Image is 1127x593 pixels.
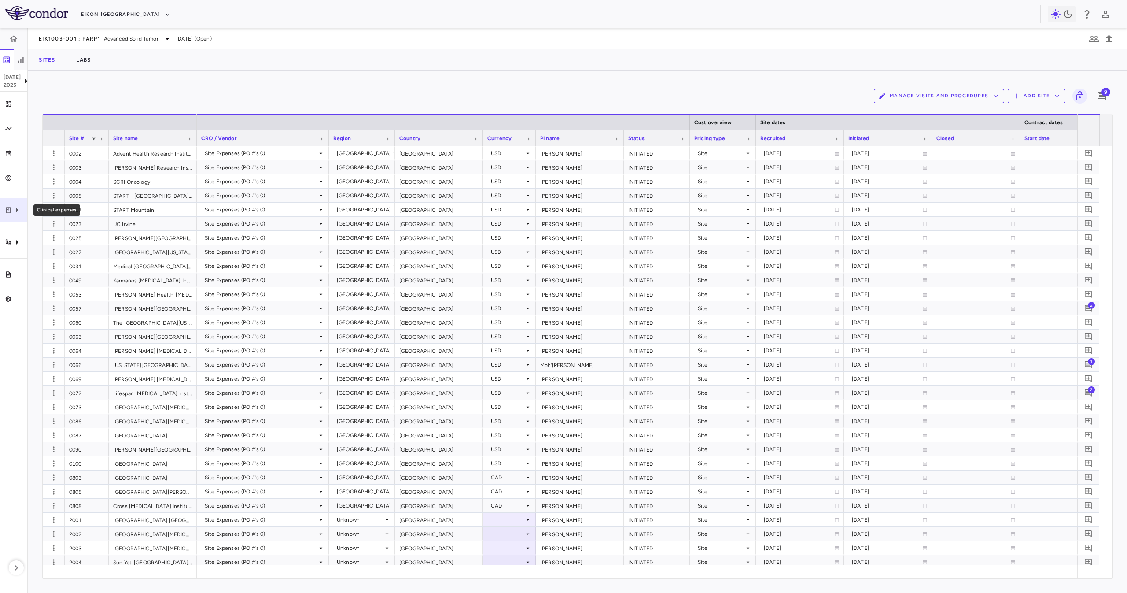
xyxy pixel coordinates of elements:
[764,146,834,160] div: [DATE]
[395,386,483,400] div: [GEOGRAPHIC_DATA]
[540,135,560,141] span: PI name
[109,245,197,259] div: [GEOGRAPHIC_DATA][US_STATE] (UCSF)
[624,344,690,357] div: INITIATED
[536,259,624,273] div: [PERSON_NAME]
[1083,274,1094,286] button: Add comment
[1101,88,1110,96] span: 9
[536,315,624,329] div: [PERSON_NAME]
[65,259,109,273] div: 0031
[205,245,317,259] div: Site Expenses (PO #'s 0)
[109,471,197,484] div: [GEOGRAPHIC_DATA]
[1083,500,1094,511] button: Add comment
[764,259,834,273] div: [DATE]
[109,442,197,456] div: [PERSON_NAME][GEOGRAPHIC_DATA][MEDICAL_DATA], [GEOGRAPHIC_DATA]
[395,541,483,555] div: [GEOGRAPHIC_DATA]
[536,400,624,414] div: [PERSON_NAME]
[65,301,109,315] div: 0057
[1083,288,1094,300] button: Add comment
[65,456,109,470] div: 0100
[624,203,690,216] div: INITIATED
[205,259,317,273] div: Site Expenses (PO #'s 0)
[337,174,391,189] div: [GEOGRAPHIC_DATA]
[109,231,197,245] div: [PERSON_NAME][GEOGRAPHIC_DATA][MEDICAL_DATA] at [GEOGRAPHIC_DATA]
[764,189,834,203] div: [DATE]
[624,386,690,400] div: INITIATED
[491,273,524,287] div: USD
[109,541,197,555] div: [GEOGRAPHIC_DATA][MEDICAL_DATA]
[33,204,80,216] div: Clinical expenses
[395,555,483,569] div: [GEOGRAPHIC_DATA]
[395,499,483,512] div: [GEOGRAPHIC_DATA]
[1084,445,1093,453] svg: Add comment
[205,160,317,174] div: Site Expenses (PO #'s 0)
[1084,515,1093,524] svg: Add comment
[205,203,317,217] div: Site Expenses (PO #'s 0)
[694,135,725,141] span: Pricing type
[65,527,109,541] div: 2002
[65,471,109,484] div: 0803
[395,513,483,526] div: [GEOGRAPHIC_DATA]
[491,146,524,160] div: USD
[624,456,690,470] div: INITIATED
[176,35,212,43] span: [DATE] (Open)
[109,330,197,343] div: [PERSON_NAME][GEOGRAPHIC_DATA][MEDICAL_DATA]
[1084,276,1093,284] svg: Add comment
[760,119,786,126] span: Site dates
[109,414,197,428] div: [GEOGRAPHIC_DATA][MEDICAL_DATA]
[1084,304,1093,312] svg: Add comment
[624,485,690,498] div: INITIATED
[1084,346,1093,355] svg: Add comment
[1084,530,1093,538] svg: Add comment
[624,358,690,371] div: INITIATED
[1084,417,1093,425] svg: Add comment
[109,456,197,470] div: [GEOGRAPHIC_DATA]
[109,189,197,202] div: START - [GEOGRAPHIC_DATA][US_STATE] Accelerated Research Therapeutics, LLC
[337,259,391,273] div: [GEOGRAPHIC_DATA]
[337,189,391,203] div: [GEOGRAPHIC_DATA]
[624,513,690,526] div: INITIATED
[109,273,197,287] div: Karmanos [MEDICAL_DATA] Institute
[395,330,483,343] div: [GEOGRAPHIC_DATA]
[104,35,158,43] span: Advanced Solid Tumor
[201,135,237,141] span: CRO / Vendor
[491,189,524,203] div: USD
[337,217,391,231] div: [GEOGRAPHIC_DATA]
[395,456,483,470] div: [GEOGRAPHIC_DATA]
[764,174,834,189] div: [DATE]
[536,273,624,287] div: [PERSON_NAME]
[109,499,197,512] div: Cross [MEDICAL_DATA] Institute
[760,135,785,141] span: Recruited
[205,146,317,160] div: Site Expenses (PO #'s 0)
[109,259,197,273] div: Medical [GEOGRAPHIC_DATA][US_STATE] (MUSC) - Hollings CC
[624,527,690,541] div: INITIATED
[852,231,922,245] div: [DATE]
[395,315,483,329] div: [GEOGRAPHIC_DATA]
[109,372,197,385] div: [PERSON_NAME] [MEDICAL_DATA]
[491,217,524,231] div: USD
[764,203,834,217] div: [DATE]
[333,135,351,141] span: Region
[698,160,744,174] div: Site
[624,259,690,273] div: INITIATED
[65,386,109,400] div: 0072
[764,231,834,245] div: [DATE]
[65,203,109,216] div: 0017
[1097,91,1107,101] svg: Add comment
[65,541,109,555] div: 2003
[1084,558,1093,566] svg: Add comment
[624,414,690,428] div: INITIATED
[624,245,690,259] div: INITIATED
[395,471,483,484] div: [GEOGRAPHIC_DATA]
[65,358,109,371] div: 0066
[1083,387,1094,399] button: Add comment
[65,330,109,343] div: 0063
[65,315,109,329] div: 0060
[109,555,197,569] div: Sun Yat-[GEOGRAPHIC_DATA][MEDICAL_DATA]
[109,315,197,329] div: The [GEOGRAPHIC_DATA][US_STATE][MEDICAL_DATA]
[698,259,744,273] div: Site
[1083,232,1094,244] button: Add comment
[1084,473,1093,482] svg: Add comment
[395,442,483,456] div: [GEOGRAPHIC_DATA]
[1083,486,1094,497] button: Add comment
[1084,248,1093,256] svg: Add comment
